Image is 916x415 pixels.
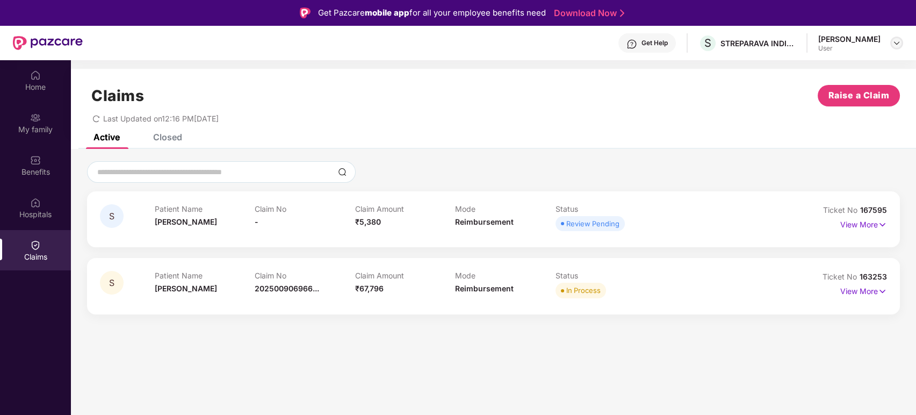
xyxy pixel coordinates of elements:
strong: mobile app [365,8,409,18]
span: Ticket No [823,272,860,281]
span: Raise a Claim [828,89,890,102]
img: svg+xml;base64,PHN2ZyB4bWxucz0iaHR0cDovL3d3dy53My5vcmcvMjAwMC9zdmciIHdpZHRoPSIxNyIgaGVpZ2h0PSIxNy... [878,219,887,231]
span: [PERSON_NAME] [155,217,217,226]
img: Logo [300,8,311,18]
img: svg+xml;base64,PHN2ZyBpZD0iSGVscC0zMngzMiIgeG1sbnM9Imh0dHA6Ly93d3cudzMub3JnLzIwMDAvc3ZnIiB3aWR0aD... [626,39,637,49]
div: Get Pazcare for all your employee benefits need [318,6,546,19]
div: Active [93,132,120,142]
p: View More [840,216,887,231]
span: 202500906966... [255,284,319,293]
img: svg+xml;base64,PHN2ZyBpZD0iQ2xhaW0iIHhtbG5zPSJodHRwOi8vd3d3LnczLm9yZy8yMDAwL3N2ZyIgd2lkdGg9IjIwIi... [30,240,41,251]
img: svg+xml;base64,PHN2ZyB3aWR0aD0iMjAiIGhlaWdodD0iMjAiIHZpZXdCb3g9IjAgMCAyMCAyMCIgZmlsbD0ibm9uZSIgeG... [30,112,41,123]
p: Claim No [255,204,355,213]
button: Raise a Claim [818,85,900,106]
p: Claim No [255,271,355,280]
img: svg+xml;base64,PHN2ZyBpZD0iSG9zcGl0YWxzIiB4bWxucz0iaHR0cDovL3d3dy53My5vcmcvMjAwMC9zdmciIHdpZHRoPS... [30,197,41,208]
span: [PERSON_NAME] [155,284,217,293]
p: Claim Amount [355,271,456,280]
span: Reimbursement [455,217,514,226]
a: Download Now [554,8,621,19]
p: Patient Name [155,271,255,280]
span: Last Updated on 12:16 PM[DATE] [103,114,219,123]
div: STREPARAVA INDIA PRIVATE LIMITED [720,38,796,48]
span: ₹67,796 [355,284,384,293]
span: Reimbursement [455,284,514,293]
div: In Process [566,285,601,296]
span: 163253 [860,272,887,281]
span: redo [92,114,100,123]
div: [PERSON_NAME] [818,34,881,44]
p: Status [556,204,656,213]
img: svg+xml;base64,PHN2ZyBpZD0iU2VhcmNoLTMyeDMyIiB4bWxucz0iaHR0cDovL3d3dy53My5vcmcvMjAwMC9zdmciIHdpZH... [338,168,347,176]
img: svg+xml;base64,PHN2ZyB4bWxucz0iaHR0cDovL3d3dy53My5vcmcvMjAwMC9zdmciIHdpZHRoPSIxNyIgaGVpZ2h0PSIxNy... [878,285,887,297]
span: 167595 [860,205,887,214]
span: - [255,217,258,226]
img: svg+xml;base64,PHN2ZyBpZD0iRHJvcGRvd24tMzJ4MzIiIHhtbG5zPSJodHRwOi8vd3d3LnczLm9yZy8yMDAwL3N2ZyIgd2... [892,39,901,47]
p: Mode [455,204,556,213]
span: S [109,278,114,288]
p: View More [840,283,887,297]
div: Closed [153,132,182,142]
h1: Claims [91,87,144,105]
span: S [109,212,114,221]
span: ₹5,380 [355,217,381,226]
span: S [704,37,711,49]
p: Patient Name [155,204,255,213]
p: Mode [455,271,556,280]
p: Status [556,271,656,280]
img: Stroke [620,8,624,19]
img: New Pazcare Logo [13,36,83,50]
span: Ticket No [823,205,860,214]
img: svg+xml;base64,PHN2ZyBpZD0iQmVuZWZpdHMiIHhtbG5zPSJodHRwOi8vd3d3LnczLm9yZy8yMDAwL3N2ZyIgd2lkdGg9Ij... [30,155,41,166]
img: svg+xml;base64,PHN2ZyBpZD0iSG9tZSIgeG1sbnM9Imh0dHA6Ly93d3cudzMub3JnLzIwMDAvc3ZnIiB3aWR0aD0iMjAiIG... [30,70,41,81]
div: Review Pending [566,218,619,229]
div: Get Help [641,39,668,47]
div: User [818,44,881,53]
p: Claim Amount [355,204,456,213]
